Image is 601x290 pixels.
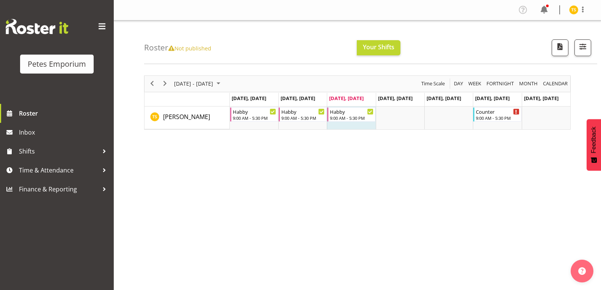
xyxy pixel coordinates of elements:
button: Timeline Month [518,79,539,88]
span: [DATE], [DATE] [378,95,413,102]
button: Fortnight [485,79,515,88]
button: Timeline Day [453,79,464,88]
span: [DATE], [DATE] [329,95,364,102]
div: Tamara Straker"s event - Habby Begin From Tuesday, October 7, 2025 at 9:00:00 AM GMT+13:00 Ends A... [279,107,326,122]
span: [DATE], [DATE] [232,95,266,102]
span: [DATE], [DATE] [281,95,315,102]
button: Month [542,79,569,88]
img: tamara-straker11292.jpg [569,5,578,14]
span: Time Scale [421,79,446,88]
div: Tamara Straker"s event - Counter Begin From Saturday, October 11, 2025 at 9:00:00 AM GMT+13:00 En... [473,107,521,122]
span: [DATE], [DATE] [475,95,510,102]
div: Tamara Straker"s event - Habby Begin From Wednesday, October 8, 2025 at 9:00:00 AM GMT+13:00 Ends... [327,107,375,122]
span: Week [468,79,482,88]
div: Petes Emporium [28,58,86,70]
div: Habby [281,108,325,115]
span: calendar [542,79,568,88]
button: Feedback - Show survey [587,119,601,171]
button: Time Scale [420,79,446,88]
span: [PERSON_NAME] [163,113,210,121]
img: help-xxl-2.png [578,267,586,275]
div: Habby [330,108,373,115]
div: 9:00 AM - 5:30 PM [330,115,373,121]
span: Month [518,79,538,88]
a: [PERSON_NAME] [163,112,210,121]
div: October 06 - 12, 2025 [171,76,225,92]
span: Not published [168,44,211,52]
button: Your Shifts [357,40,400,55]
button: Download a PDF of the roster according to the set date range. [552,39,568,56]
span: Roster [19,108,110,119]
span: [DATE], [DATE] [524,95,559,102]
span: Finance & Reporting [19,183,99,195]
div: Habby [233,108,276,115]
span: Time & Attendance [19,165,99,176]
div: previous period [146,76,158,92]
div: 9:00 AM - 5:30 PM [476,115,519,121]
span: [DATE], [DATE] [427,95,461,102]
button: Previous [147,79,157,88]
span: Day [453,79,464,88]
h4: Roster [144,43,211,52]
button: Next [160,79,170,88]
div: 9:00 AM - 5:30 PM [233,115,276,121]
span: [DATE] - [DATE] [173,79,214,88]
span: Your Shifts [363,43,394,51]
div: Counter [476,108,519,115]
span: Feedback [590,127,597,153]
table: Timeline Week of October 8, 2025 [230,107,570,129]
div: next period [158,76,171,92]
span: Shifts [19,146,99,157]
button: Filter Shifts [574,39,591,56]
span: Inbox [19,127,110,138]
button: Timeline Week [467,79,483,88]
div: 9:00 AM - 5:30 PM [281,115,325,121]
div: Timeline Week of October 8, 2025 [144,75,571,130]
img: Rosterit website logo [6,19,68,34]
span: Fortnight [486,79,515,88]
button: October 2025 [173,79,224,88]
div: Tamara Straker"s event - Habby Begin From Monday, October 6, 2025 at 9:00:00 AM GMT+13:00 Ends At... [230,107,278,122]
td: Tamara Straker resource [144,107,230,129]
